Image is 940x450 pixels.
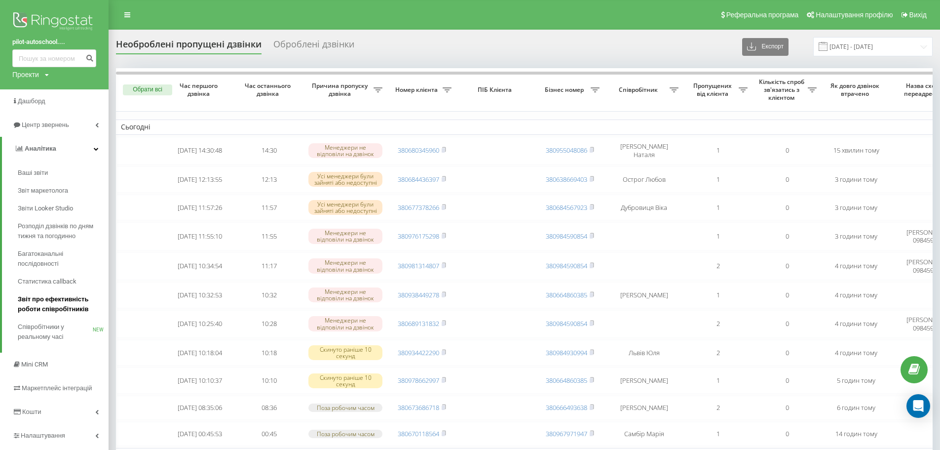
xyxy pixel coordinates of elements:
[546,232,587,241] a: 380984590854
[752,340,822,366] td: 0
[752,368,822,394] td: 0
[609,86,670,94] span: Співробітник
[234,166,303,193] td: 12:13
[308,172,382,187] div: Усі менеджери були зайняті або недоступні
[683,222,752,250] td: 1
[546,261,587,270] a: 380984590854
[392,86,443,94] span: Номер клієнта
[816,11,893,19] span: Налаштування профілю
[604,340,683,366] td: Львів Юля
[822,340,891,366] td: 4 години тому
[546,319,587,328] a: 380984590854
[398,429,439,438] a: 380670118564
[398,348,439,357] a: 380934422290
[18,200,109,217] a: Звіти Looker Studio
[21,361,48,368] span: Mini CRM
[22,121,69,128] span: Центр звернень
[752,222,822,250] td: 0
[398,175,439,184] a: 380684436397
[465,86,527,94] span: ПІБ Клієнта
[308,404,382,412] div: Поза робочим часом
[398,203,439,212] a: 380677378266
[234,396,303,420] td: 08:36
[683,282,752,308] td: 1
[752,137,822,164] td: 0
[242,82,296,97] span: Час останнього дзвінка
[18,97,45,105] span: Дашборд
[546,290,587,299] a: 380664860385
[604,368,683,394] td: [PERSON_NAME]
[683,340,752,366] td: 2
[308,143,382,158] div: Менеджери не відповіли на дзвінок
[22,408,41,415] span: Кошти
[234,422,303,446] td: 00:45
[683,310,752,338] td: 2
[752,166,822,193] td: 0
[234,368,303,394] td: 10:10
[604,396,683,420] td: [PERSON_NAME]
[18,273,109,290] a: Статистика callback
[822,222,891,250] td: 3 години тому
[165,282,234,308] td: [DATE] 10:32:53
[822,310,891,338] td: 4 години тому
[234,222,303,250] td: 11:55
[683,422,752,446] td: 1
[18,245,109,273] a: Багатоканальні послідовності
[822,282,891,308] td: 4 години тому
[123,84,172,95] button: Обрати всі
[398,376,439,385] a: 380978662997
[398,146,439,155] a: 380680345960
[18,217,109,245] a: Розподіл дзвінків по дням тижня та погодинно
[688,82,739,97] span: Пропущених від клієнта
[165,252,234,280] td: [DATE] 10:34:54
[909,11,927,19] span: Вихід
[234,282,303,308] td: 10:32
[398,290,439,299] a: 380938449278
[25,145,56,152] span: Аналiтика
[18,322,93,342] span: Співробітники у реальному часі
[604,422,683,446] td: Самбір Марія
[18,168,48,178] span: Ваші звіти
[18,204,73,213] span: Звіти Looker Studio
[234,137,303,164] td: 14:30
[234,252,303,280] td: 11:17
[742,38,789,56] button: Експорт
[308,229,382,244] div: Менеджери не відповіли на дзвінок
[12,70,39,80] div: Проекти
[546,175,587,184] a: 380638669403
[546,348,587,357] a: 380984930994
[116,39,262,54] div: Необроблені пропущені дзвінки
[308,373,382,388] div: Скинуто раніше 10 секунд
[757,78,808,101] span: Кількість спроб зв'язатись з клієнтом
[18,290,109,318] a: Звіт про ефективність роботи співробітників
[752,252,822,280] td: 0
[12,10,96,35] img: Ringostat logo
[822,166,891,193] td: 3 години тому
[540,86,591,94] span: Бізнес номер
[308,287,382,302] div: Менеджери не відповіли на дзвінок
[234,340,303,366] td: 10:18
[308,82,374,97] span: Причина пропуску дзвінка
[308,258,382,273] div: Менеджери не відповіли на дзвінок
[752,195,822,221] td: 0
[752,282,822,308] td: 0
[18,186,68,196] span: Звіт маркетолога
[18,294,104,314] span: Звіт про ефективність роботи співробітників
[683,195,752,221] td: 1
[165,166,234,193] td: [DATE] 12:13:55
[12,49,96,67] input: Пошук за номером
[165,396,234,420] td: [DATE] 08:35:06
[308,200,382,215] div: Усі менеджери були зайняті або недоступні
[308,430,382,438] div: Поза робочим часом
[683,252,752,280] td: 2
[683,368,752,394] td: 1
[173,82,226,97] span: Час першого дзвінка
[308,316,382,331] div: Менеджери не відповіли на дзвінок
[234,310,303,338] td: 10:28
[165,137,234,164] td: [DATE] 14:30:48
[2,137,109,161] a: Аналiтика
[308,345,382,360] div: Скинуто раніше 10 секунд
[829,82,883,97] span: Як довго дзвінок втрачено
[165,222,234,250] td: [DATE] 11:55:10
[21,432,65,439] span: Налаштування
